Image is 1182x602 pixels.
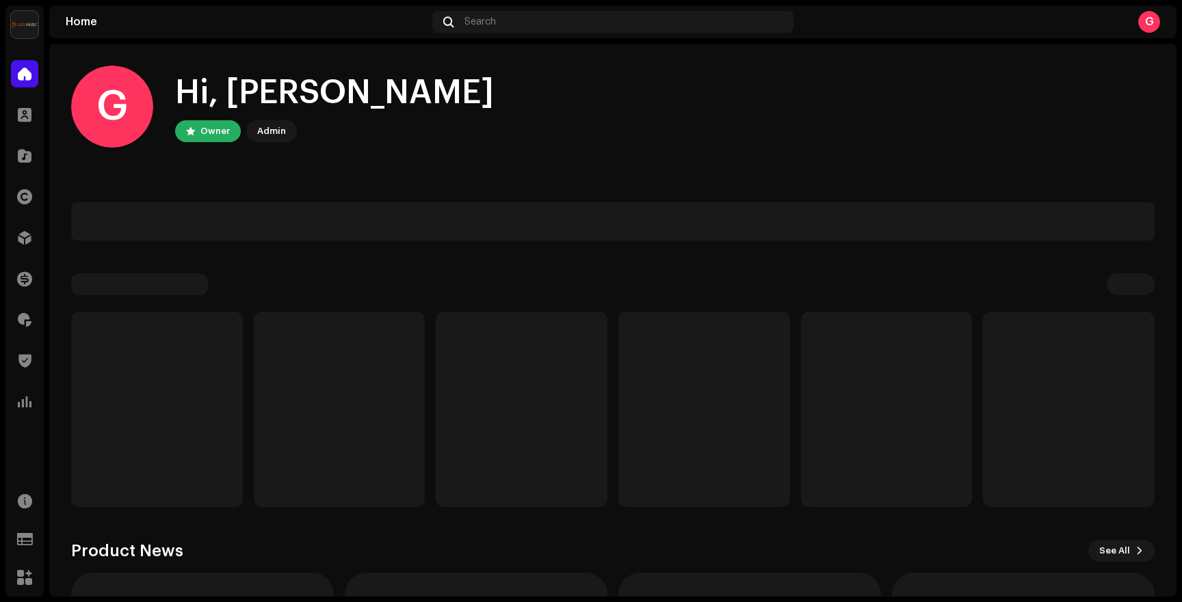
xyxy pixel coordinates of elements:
h3: Product News [71,540,183,562]
span: Search [464,16,496,27]
button: See All [1088,540,1155,562]
div: Owner [200,123,230,139]
div: Home [66,16,427,27]
div: G [71,66,153,148]
img: 0c83fa6b-fe7a-4d9f-997f-5ab2fec308a3 [11,11,38,38]
div: G [1138,11,1160,33]
div: Admin [257,123,286,139]
div: Hi, [PERSON_NAME] [175,71,494,115]
span: See All [1099,537,1130,564]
